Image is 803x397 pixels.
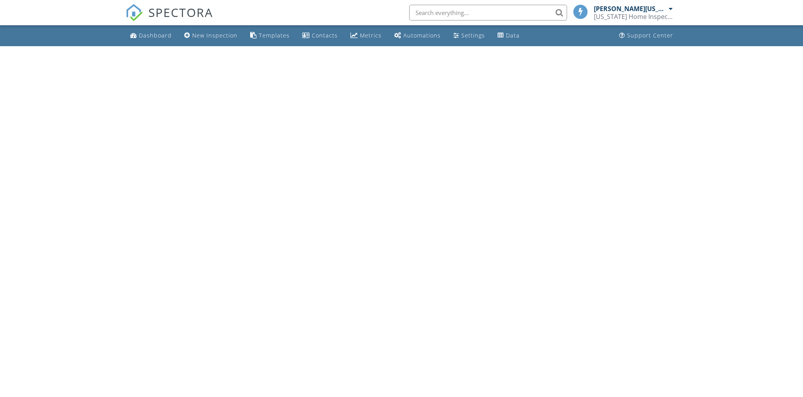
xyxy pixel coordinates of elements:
[127,28,175,43] a: Dashboard
[139,32,172,39] div: Dashboard
[360,32,382,39] div: Metrics
[450,28,488,43] a: Settings
[312,32,338,39] div: Contacts
[181,28,241,43] a: New Inspection
[259,32,290,39] div: Templates
[148,4,213,21] span: SPECTORA
[391,28,444,43] a: Automations (Basic)
[125,11,213,27] a: SPECTORA
[299,28,341,43] a: Contacts
[616,28,676,43] a: Support Center
[461,32,485,39] div: Settings
[409,5,567,21] input: Search everything...
[506,32,520,39] div: Data
[125,4,143,21] img: The Best Home Inspection Software - Spectora
[192,32,238,39] div: New Inspection
[594,5,667,13] div: [PERSON_NAME][US_STATE]
[494,28,523,43] a: Data
[594,13,673,21] div: Washington Home Inspections
[627,32,673,39] div: Support Center
[403,32,441,39] div: Automations
[347,28,385,43] a: Metrics
[247,28,293,43] a: Templates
